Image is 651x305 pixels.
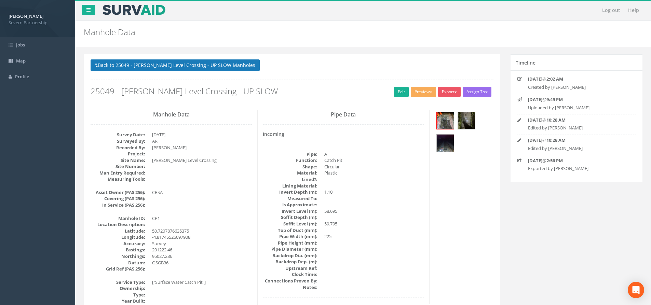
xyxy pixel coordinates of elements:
dt: Ownership: [91,285,145,292]
dt: Year Built: [91,298,145,304]
button: Preview [411,87,436,97]
dt: Manhole ID: [91,215,145,222]
dt: Invert Level (m): [263,208,317,214]
p: @ [528,96,625,103]
dt: Pipe Height (mm): [263,240,317,246]
h5: Timeline [516,60,535,65]
p: @ [528,157,625,164]
strong: [DATE] [528,137,542,143]
a: Edit [394,87,409,97]
span: Severn Partnership [9,19,67,26]
dt: Measuring Tools: [91,176,145,182]
p: Uploaded by [PERSON_NAME] [528,105,625,111]
strong: 10:28 AM [546,137,566,143]
dt: Backdrop Dep. (m): [263,259,317,265]
dt: Pipe: [263,151,317,157]
dt: Top of Duct (mm): [263,227,317,234]
dt: Soffit Depth (m): [263,214,317,221]
dd: CRSA [152,189,252,196]
dd: [PERSON_NAME] [152,144,252,151]
button: Back to 25049 - [PERSON_NAME] Level Crossing - UP SLOW Manholes [91,59,260,71]
dt: Longitude: [91,234,145,240]
dd: 59.795 [324,221,424,227]
dd: Circular [324,164,424,170]
h4: Incoming [263,131,424,137]
dd: 95027.286 [152,253,252,260]
dt: Location Description: [91,221,145,228]
dd: OSGB36 [152,260,252,266]
dt: Function: [263,157,317,164]
dt: Measured To: [263,195,317,202]
p: @ [528,76,625,82]
dd: AR [152,138,252,144]
span: Map [16,58,26,64]
strong: [DATE] [528,76,542,82]
dd: -4.81745526097908 [152,234,252,240]
dd: [DATE] [152,131,252,138]
dd: A [324,151,424,157]
dt: Eastings: [91,247,145,253]
dt: Service Type: [91,279,145,286]
dd: 225 [324,233,424,240]
h2: Manhole Data [84,28,548,37]
dt: Type: [91,292,145,298]
h2: 25049 - [PERSON_NAME] Level Crossing - UP SLOW [91,87,493,96]
dt: Invert Depth (m): [263,189,317,195]
dt: Lining Material: [263,183,317,189]
dt: Soffit Level (m): [263,221,317,227]
dd: 58.695 [324,208,424,214]
p: @ [528,137,625,143]
p: Edited by [PERSON_NAME] [528,145,625,152]
h3: Manhole Data [91,112,252,118]
dt: Recorded By: [91,144,145,151]
p: Exported by [PERSON_NAME] [528,165,625,172]
button: Assign To [463,87,491,97]
dt: Upstream Ref: [263,265,317,272]
dt: Man Entry Required: [91,170,145,176]
button: Export [438,87,461,97]
dt: Backdrop Dia. (mm): [263,252,317,259]
dd: 50.7207876635375 [152,228,252,234]
dt: Accuracy: [91,240,145,247]
strong: [DATE] [528,157,542,164]
dt: Site Name: [91,157,145,164]
div: Open Intercom Messenger [628,282,644,298]
dt: Survey Date: [91,131,145,138]
a: [PERSON_NAME] Severn Partnership [9,11,67,26]
dt: Northings: [91,253,145,260]
p: @ [528,117,625,123]
dd: [PERSON_NAME] Level Crossing [152,157,252,164]
dt: Project: [91,151,145,157]
dt: Clock Time: [263,271,317,278]
dd: ["Surface Water Catch Pit"] [152,279,252,286]
span: Jobs [16,42,25,48]
strong: [DATE] [528,96,542,102]
strong: 9:49 PM [546,96,563,102]
p: Created by [PERSON_NAME] [528,84,625,91]
strong: [PERSON_NAME] [9,13,43,19]
h3: Pipe Data [263,112,424,118]
dt: Shape: [263,164,317,170]
dt: Latitude: [91,228,145,234]
img: ec6cfc7d-2794-ff21-fed5-06681b57cd4c_cc59ae22-33e9-bcd1-b55b-775e048bdc8a_thumb.jpg [458,112,475,129]
dd: 201222.46 [152,247,252,253]
dt: Grid Ref (PAS 256): [91,266,145,272]
strong: 10:28 AM [546,117,566,123]
dt: Material: [263,170,317,176]
dt: Surveyed By: [91,138,145,144]
dt: Site Number: [91,163,145,170]
dt: Datum: [91,260,145,266]
strong: 2:02 AM [546,76,563,82]
dd: CP1 [152,215,252,222]
dt: Covering (PAS 256): [91,195,145,202]
dd: Survey [152,240,252,247]
dt: Pipe Width (mm): [263,233,317,240]
strong: 2:56 PM [546,157,563,164]
dt: Pipe Diameter (mm): [263,246,317,252]
dt: Asset Owner (PAS 256): [91,189,145,196]
p: Edited by [PERSON_NAME] [528,125,625,131]
img: ec6cfc7d-2794-ff21-fed5-06681b57cd4c_739a255e-778b-b270-17c1-05899951ceb6_thumb.jpg [437,112,454,129]
span: Profile [15,73,29,80]
dd: Plastic [324,170,424,176]
dd: Catch Pit [324,157,424,164]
